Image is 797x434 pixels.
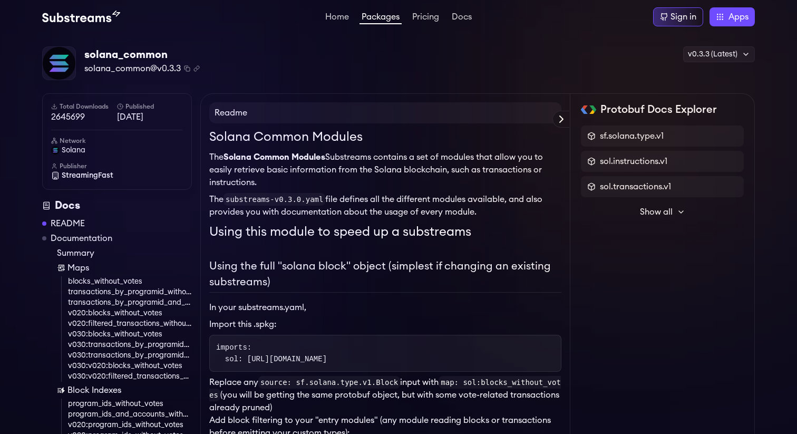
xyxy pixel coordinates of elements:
[51,232,112,245] a: Documentation
[68,371,192,382] a: v030:v020:filtered_transactions_without_votes
[62,145,85,156] span: solana
[57,247,192,259] a: Summary
[209,151,561,189] p: The Substreams contains a set of modules that allow you to easily retrieve basic information from...
[258,376,400,389] code: source: sf.solana.type.v1.Block
[683,46,755,62] div: v0.3.3 (Latest)
[57,386,65,394] img: Block Index icon
[450,13,474,23] a: Docs
[42,11,120,23] img: Substream's logo
[209,102,561,123] h4: Readme
[209,128,561,147] h1: Solana Common Modules
[57,264,65,272] img: Map icon
[223,193,325,206] code: substreams-v0.3.0.yaml
[670,11,696,23] div: Sign in
[51,146,60,155] img: solana
[84,47,200,62] div: solana_common
[51,102,117,111] h6: Total Downloads
[57,262,192,274] a: Maps
[209,258,561,293] h2: Using the full "solana block" object (simplest if changing an existing substreams)
[68,319,192,329] a: v020:filtered_transactions_without_votes
[68,409,192,420] a: program_ids_and_accounts_without_votes
[209,223,561,242] h1: Using this module to speed up a substreams
[117,111,183,123] span: [DATE]
[209,376,561,401] code: map: sol:blocks_without_votes
[51,111,117,123] span: 2645699
[51,170,183,181] a: StreamingFast
[600,130,664,142] span: sf.solana.type.v1
[68,399,192,409] a: program_ids_without_votes
[57,384,192,397] a: Block Indexes
[68,361,192,371] a: v030:v020:blocks_without_votes
[600,180,671,193] span: sol.transactions.v1
[209,376,561,414] p: Replace any input with (you will be getting the same protobuf object, but with some vote-related ...
[68,350,192,361] a: v030:transactions_by_programid_and_account_without_votes
[117,102,183,111] h6: Published
[600,155,667,168] span: sol.instructions.v1
[600,102,717,117] h2: Protobuf Docs Explorer
[51,162,183,170] h6: Publisher
[359,13,402,24] a: Packages
[209,193,561,218] p: The file defines all the different modules available, and also provides you with documentation ab...
[51,145,183,156] a: solana
[640,206,673,218] span: Show all
[68,308,192,319] a: v020:blocks_without_votes
[209,301,561,314] p: In your substreams.yaml,
[43,47,75,80] img: Package Logo
[184,65,190,72] button: Copy package name and version
[216,343,327,363] code: imports: sol: [URL][DOMAIN_NAME]
[68,329,192,340] a: v030:blocks_without_votes
[68,276,192,287] a: blocks_without_votes
[193,65,200,72] button: Copy .spkg link to clipboard
[42,198,192,213] div: Docs
[223,153,325,161] strong: Solana Common Modules
[410,13,441,23] a: Pricing
[68,287,192,297] a: transactions_by_programid_without_votes
[209,318,561,331] li: Import this .spkg:
[653,7,703,26] a: Sign in
[51,137,183,145] h6: Network
[323,13,351,23] a: Home
[84,62,181,75] span: solana_common@v0.3.3
[581,201,744,223] button: Show all
[728,11,749,23] span: Apps
[68,420,192,430] a: v020:program_ids_without_votes
[68,297,192,308] a: transactions_by_programid_and_account_without_votes
[581,105,596,114] img: Protobuf
[68,340,192,350] a: v030:transactions_by_programid_without_votes
[51,217,85,230] a: README
[62,170,113,181] span: StreamingFast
